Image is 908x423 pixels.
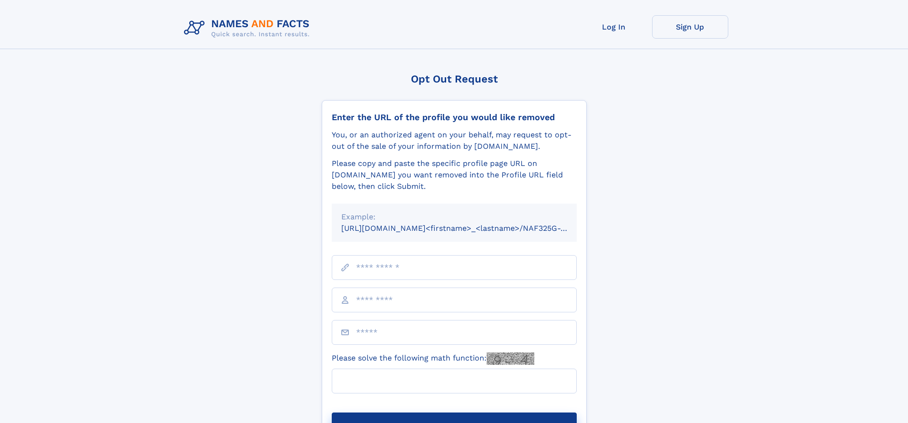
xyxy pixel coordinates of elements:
[576,15,652,39] a: Log In
[341,211,567,223] div: Example:
[652,15,728,39] a: Sign Up
[332,352,534,365] label: Please solve the following math function:
[322,73,587,85] div: Opt Out Request
[341,224,595,233] small: [URL][DOMAIN_NAME]<firstname>_<lastname>/NAF325G-xxxxxxxx
[332,112,577,123] div: Enter the URL of the profile you would like removed
[332,158,577,192] div: Please copy and paste the specific profile page URL on [DOMAIN_NAME] you want removed into the Pr...
[180,15,317,41] img: Logo Names and Facts
[332,129,577,152] div: You, or an authorized agent on your behalf, may request to opt-out of the sale of your informatio...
